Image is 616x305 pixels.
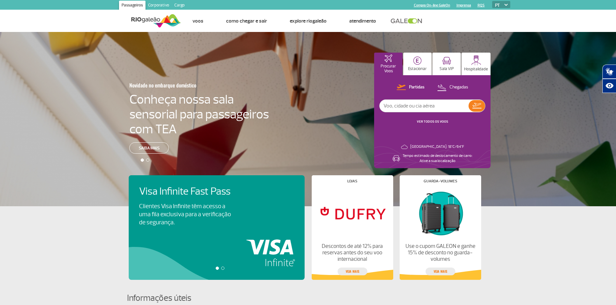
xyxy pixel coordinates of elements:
a: Passageiros [119,1,146,11]
p: Sala VIP [439,66,454,71]
a: Como chegar e sair [226,18,267,24]
a: Voos [192,18,203,24]
button: VER TODOS OS VOOS [415,119,450,124]
a: Compra On-line GaleOn [414,3,450,7]
a: RQS [478,3,485,7]
a: Atendimento [349,18,376,24]
a: veja mais [338,268,367,275]
input: Voo, cidade ou cia aérea [380,100,469,112]
p: Hospitalidade [464,67,488,72]
h4: Guarda-volumes [424,179,457,183]
h4: Conheça nossa sala sensorial para passageiros com TEA [129,92,269,137]
button: Sala VIP [432,53,461,75]
p: Use o cupom GALEON e ganhe 15% de desconto no guarda-volumes [405,243,475,262]
a: VER TODOS OS VOOS [417,119,448,124]
p: [GEOGRAPHIC_DATA]: 18°C/64°F [410,144,464,149]
p: Chegadas [449,84,468,90]
img: airplaneHomeActive.svg [384,55,392,62]
h4: Informações úteis [127,292,489,304]
p: Tempo estimado de deslocamento de carro: Ative a sua localização [403,153,472,164]
p: Procurar Voos [377,64,399,74]
h4: Lojas [347,179,357,183]
a: Corporativo [146,1,172,11]
a: Visa Infinite Fast PassClientes Visa Infinite têm acesso a uma fila exclusiva para a verificação ... [139,186,294,227]
a: Saiba mais [129,142,169,154]
img: Lojas [317,188,387,238]
p: Clientes Visa Infinite têm acesso a uma fila exclusiva para a verificação de segurança. [139,202,231,227]
p: Descontos de até 12% para reservas antes do seu voo internacional [317,243,387,262]
img: hospitality.svg [471,55,481,65]
div: Plugin de acessibilidade da Hand Talk. [602,65,616,93]
button: Procurar Voos [374,53,403,75]
a: Cargo [172,1,187,11]
a: veja mais [426,268,455,275]
p: Estacionar [408,66,427,71]
a: Explore RIOgaleão [290,18,327,24]
button: Abrir tradutor de língua de sinais. [602,65,616,79]
p: Partidas [409,84,425,90]
button: Hospitalidade [461,53,491,75]
img: vipRoom.svg [442,57,451,65]
img: carParkingHome.svg [413,56,422,65]
h3: Novidade no embarque doméstico [129,78,237,92]
button: Abrir recursos assistivos. [602,79,616,93]
button: Partidas [395,83,427,92]
h4: Visa Infinite Fast Pass [139,186,242,198]
button: Estacionar [403,53,432,75]
a: Imprensa [457,3,471,7]
button: Chegadas [435,83,470,92]
img: Guarda-volumes [405,188,475,238]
